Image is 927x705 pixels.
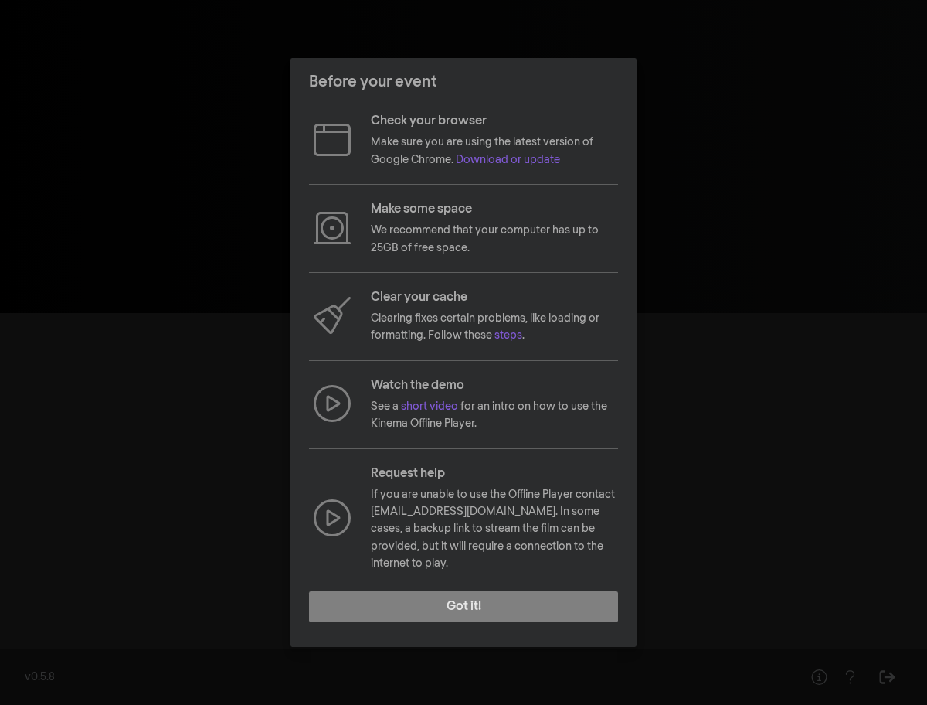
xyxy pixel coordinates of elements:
p: If you are unable to use the Offline Player contact . In some cases, a backup link to stream the ... [371,486,618,573]
a: Download or update [456,155,560,165]
a: steps [494,330,522,341]
p: Check your browser [371,112,618,131]
p: Clear your cache [371,288,618,307]
p: Make sure you are using the latest version of Google Chrome. [371,134,618,169]
p: Clearing fixes certain problems, like loading or formatting. Follow these . [371,310,618,345]
button: Got it! [309,591,618,622]
header: Before your event [290,58,637,106]
a: short video [401,401,458,412]
p: We recommend that your computer has up to 25GB of free space. [371,222,618,257]
p: Make some space [371,200,618,219]
p: See a for an intro on how to use the Kinema Offline Player. [371,398,618,433]
p: Request help [371,465,618,483]
a: [EMAIL_ADDRESS][DOMAIN_NAME] [371,506,555,517]
p: Watch the demo [371,376,618,395]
